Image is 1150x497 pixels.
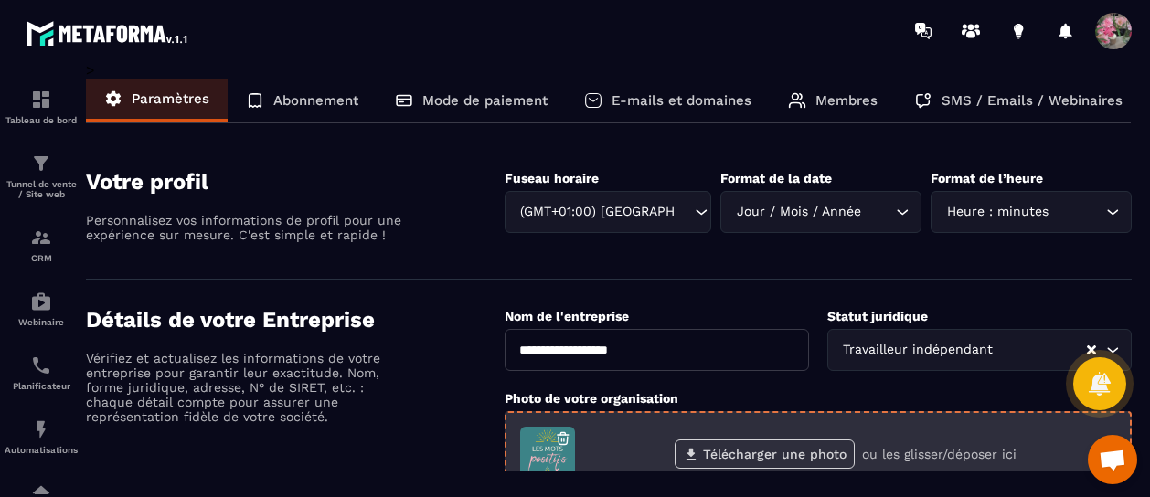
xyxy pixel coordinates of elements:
[5,317,78,327] p: Webinaire
[86,169,505,195] h4: Votre profil
[931,191,1132,233] div: Search for option
[815,92,878,109] p: Membres
[612,92,751,109] p: E-mails et domaines
[30,153,52,174] img: formation
[676,202,690,222] input: Search for option
[1052,202,1102,222] input: Search for option
[5,139,78,213] a: formationformationTunnel de vente / Site web
[720,171,832,185] label: Format de la date
[86,351,406,424] p: Vérifiez et actualisez les informations de votre entreprise pour garantir leur exactitude. Nom, f...
[5,445,78,455] p: Automatisations
[30,291,52,312] img: automations
[516,202,677,222] span: (GMT+01:00) [GEOGRAPHIC_DATA]
[86,213,406,242] p: Personnalisez vos informations de profil pour une expérience sur mesure. C'est simple et rapide !
[5,179,78,199] p: Tunnel de vente / Site web
[5,381,78,391] p: Planificateur
[273,92,358,109] p: Abonnement
[675,439,855,469] label: Télécharger une photo
[720,191,921,233] div: Search for option
[30,89,52,111] img: formation
[5,213,78,277] a: formationformationCRM
[132,90,209,107] p: Paramètres
[422,92,548,109] p: Mode de paiement
[827,309,928,323] label: Statut juridique
[1088,435,1137,484] a: Ouvrir le chat
[505,191,712,233] div: Search for option
[505,309,629,323] label: Nom de l'entreprise
[997,340,1085,360] input: Search for option
[5,341,78,405] a: schedulerschedulerPlanificateur
[30,227,52,248] img: formation
[827,329,1132,371] div: Search for option
[5,405,78,469] a: automationsautomationsAutomatisations
[942,202,1052,222] span: Heure : minutes
[26,16,190,49] img: logo
[931,171,1043,185] label: Format de l’heure
[5,115,78,125] p: Tableau de bord
[86,307,505,333] h4: Détails de votre Entreprise
[505,391,678,406] label: Photo de votre organisation
[732,202,865,222] span: Jour / Mois / Année
[5,75,78,139] a: formationformationTableau de bord
[5,253,78,263] p: CRM
[865,202,891,222] input: Search for option
[862,447,1017,461] p: ou les glisser/déposer ici
[839,340,997,360] span: Travailleur indépendant
[942,92,1123,109] p: SMS / Emails / Webinaires
[505,171,599,185] label: Fuseau horaire
[30,418,52,440] img: automations
[30,354,52,376] img: scheduler
[5,277,78,341] a: automationsautomationsWebinaire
